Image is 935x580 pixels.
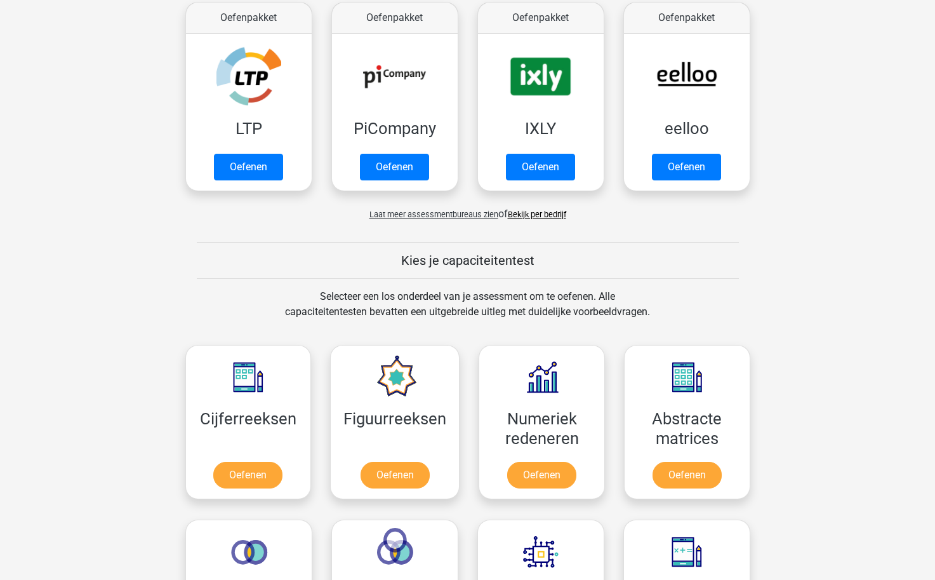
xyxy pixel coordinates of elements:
[652,154,721,180] a: Oefenen
[197,253,739,268] h5: Kies je capaciteitentest
[506,154,575,180] a: Oefenen
[508,210,566,219] a: Bekijk per bedrijf
[360,154,429,180] a: Oefenen
[653,462,722,489] a: Oefenen
[273,289,662,335] div: Selecteer een los onderdeel van je assessment om te oefenen. Alle capaciteitentesten bevatten een...
[507,462,576,489] a: Oefenen
[213,462,282,489] a: Oefenen
[214,154,283,180] a: Oefenen
[176,196,760,222] div: of
[369,210,498,219] span: Laat meer assessmentbureaus zien
[361,462,430,489] a: Oefenen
